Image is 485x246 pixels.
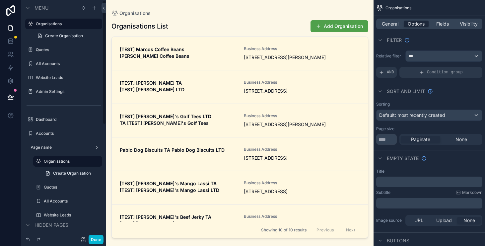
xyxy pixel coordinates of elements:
[460,21,478,27] span: Visibility
[44,185,101,190] label: Quotes
[35,5,48,11] span: Menu
[382,21,398,27] span: General
[31,145,92,150] label: Page name
[376,102,390,107] label: Sorting
[36,47,101,52] label: Quotes
[53,171,91,176] span: Create Organisation
[347,152,485,246] iframe: Slideout
[45,33,83,39] span: Create Organisation
[89,235,104,244] button: Done
[411,136,430,143] span: Paginate
[385,5,411,11] span: Organisations
[376,110,482,121] button: Default: most recently created
[36,117,101,122] label: Dashboard
[387,88,425,95] span: Sort And Limit
[408,21,425,27] span: Options
[36,131,101,136] label: Accounts
[387,37,402,43] span: Filter
[387,70,394,75] span: AND
[41,168,102,179] a: Create Organisation
[35,222,68,228] span: Hidden pages
[36,21,98,27] label: Organisations
[36,89,101,94] label: Admin Settings
[36,61,101,66] label: All Accounts
[44,212,101,218] label: Website Leads
[455,136,467,143] span: None
[36,75,101,80] label: Website Leads
[379,112,445,118] span: Default: most recently created
[376,53,403,59] label: Relative filter
[376,126,394,131] label: Page size
[44,199,101,204] label: All Accounts
[436,21,449,27] span: Fields
[427,70,463,75] span: Condition group
[33,31,102,41] a: Create Organisation
[44,159,98,164] label: Organisations
[261,227,307,233] span: Showing 10 of 10 results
